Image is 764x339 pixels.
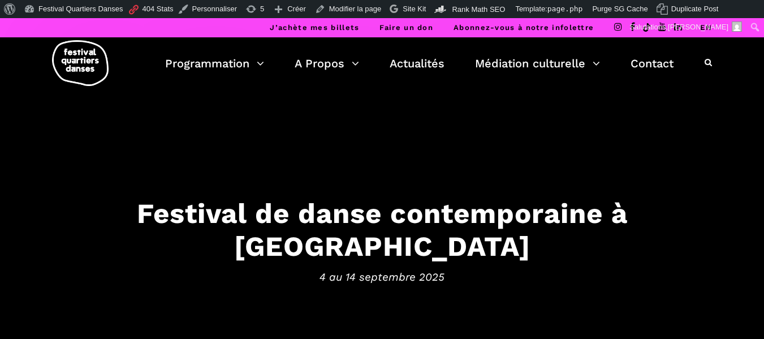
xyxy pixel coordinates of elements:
[547,5,583,13] span: page.php
[668,23,728,31] span: [PERSON_NAME]
[379,23,433,32] a: Faire un don
[32,269,733,286] span: 4 au 14 septembre 2025
[52,40,109,86] img: logo-fqd-med
[32,196,733,263] h3: Festival de danse contemporaine à [GEOGRAPHIC_DATA]
[475,54,600,73] a: Médiation culturelle
[454,23,594,32] a: Abonnez-vous à notre infolettre
[270,23,359,32] a: J’achète mes billets
[631,54,674,73] a: Contact
[390,54,444,73] a: Actualités
[165,54,264,73] a: Programmation
[452,5,505,14] span: Rank Math SEO
[625,18,746,36] a: Salutations,
[403,5,426,13] span: Site Kit
[295,54,359,73] a: A Propos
